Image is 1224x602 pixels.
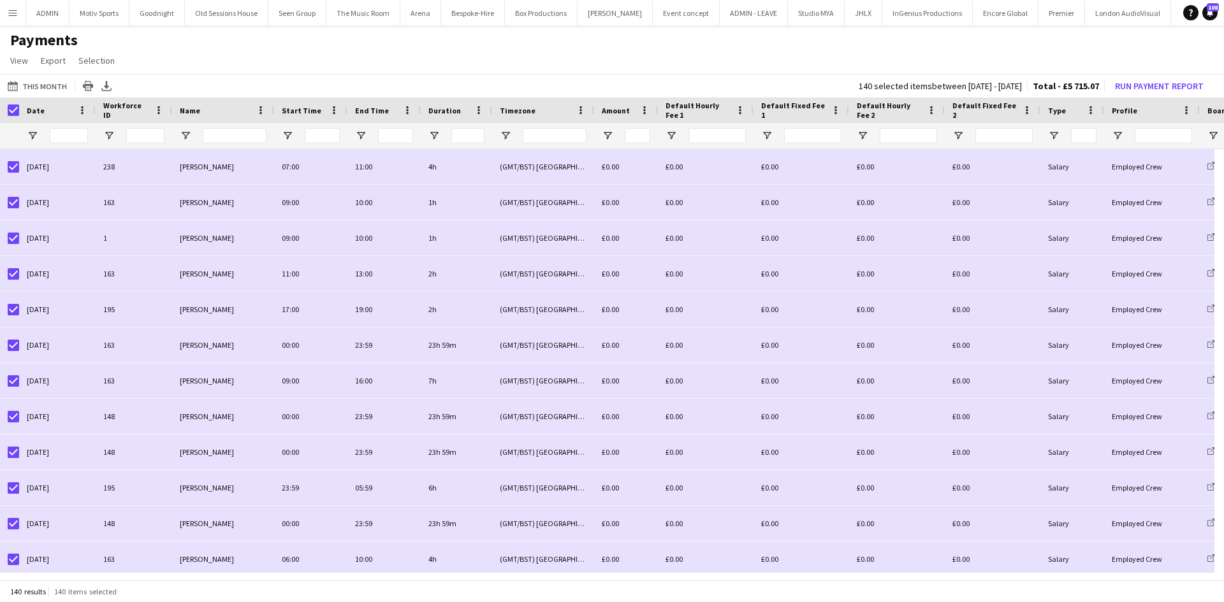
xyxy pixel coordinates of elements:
[96,256,172,291] div: 163
[658,185,754,220] div: £0.00
[19,541,96,577] div: [DATE]
[5,52,33,69] a: View
[355,130,367,141] button: Open Filter Menu
[761,101,826,120] span: Default Fixed Fee 1
[69,1,129,25] button: Motiv Sports
[10,55,28,66] span: View
[185,1,268,25] button: Old Sessions House
[754,470,849,505] div: £0.00
[602,412,619,421] span: £0.00
[180,412,234,421] span: [PERSON_NAME]
[658,363,754,398] div: £0.00
[880,128,937,143] input: Default Hourly Fee 2 Filter Input
[788,1,845,25] button: Studio MYA
[80,78,96,94] app-action-btn: Print
[1207,3,1219,11] span: 108
[754,363,849,398] div: £0.00
[492,327,594,362] div: (GMT/BST) [GEOGRAPHIC_DATA]
[688,128,746,143] input: Default Hourly Fee 1 Filter Input
[1040,292,1104,327] div: Salary
[421,256,492,291] div: 2h
[96,470,172,505] div: 195
[849,149,945,184] div: £0.00
[27,106,45,115] span: Date
[754,185,849,220] div: £0.00
[1040,327,1104,362] div: Salary
[492,399,594,434] div: (GMT/BST) [GEOGRAPHIC_DATA]
[19,256,96,291] div: [DATE]
[96,434,172,469] div: 148
[1040,470,1104,505] div: Salary
[492,506,594,541] div: (GMT/BST) [GEOGRAPHIC_DATA]
[1085,1,1171,25] button: London AudioVisual
[849,327,945,362] div: £0.00
[274,506,347,541] div: 00:00
[19,470,96,505] div: [DATE]
[1104,220,1200,255] div: Employed Crew
[1202,5,1218,20] a: 108
[1104,149,1200,184] div: Employed Crew
[602,233,619,243] span: £0.00
[945,399,1040,434] div: £0.00
[180,376,234,385] span: [PERSON_NAME]
[19,292,96,327] div: [DATE]
[945,506,1040,541] div: £0.00
[1048,106,1066,115] span: Type
[653,1,720,25] button: Event concept
[492,363,594,398] div: (GMT/BST) [GEOGRAPHIC_DATA]
[952,130,964,141] button: Open Filter Menu
[578,1,653,25] button: [PERSON_NAME]
[421,149,492,184] div: 4h
[421,541,492,577] div: 4h
[400,1,441,25] button: Arena
[1112,130,1123,141] button: Open Filter Menu
[347,541,421,577] div: 10:00
[857,101,922,120] span: Default Hourly Fee 2
[1040,220,1104,255] div: Salary
[19,399,96,434] div: [DATE]
[500,130,511,141] button: Open Filter Menu
[1104,434,1200,469] div: Employed Crew
[658,292,754,327] div: £0.00
[180,162,234,171] span: [PERSON_NAME]
[849,363,945,398] div: £0.00
[96,399,172,434] div: 148
[347,185,421,220] div: 10:00
[857,130,868,141] button: Open Filter Menu
[1104,506,1200,541] div: Employed Crew
[849,185,945,220] div: £0.00
[203,128,266,143] input: Name Filter Input
[658,399,754,434] div: £0.00
[180,197,234,207] span: [PERSON_NAME]
[602,519,619,528] span: £0.00
[492,292,594,327] div: (GMT/BST) [GEOGRAPHIC_DATA]
[1040,541,1104,577] div: Salary
[1104,292,1200,327] div: Employed Crew
[625,128,650,143] input: Amount Filter Input
[78,55,115,66] span: Selection
[658,434,754,469] div: £0.00
[945,470,1040,505] div: £0.00
[945,541,1040,577] div: £0.00
[50,128,88,143] input: Date Filter Input
[859,82,1022,90] div: 140 selected items between [DATE] - [DATE]
[492,185,594,220] div: (GMT/BST) [GEOGRAPHIC_DATA]
[73,52,120,69] a: Selection
[19,327,96,362] div: [DATE]
[126,128,164,143] input: Workforce ID Filter Input
[1104,541,1200,577] div: Employed Crew
[1040,363,1104,398] div: Salary
[849,399,945,434] div: £0.00
[761,130,773,141] button: Open Filter Menu
[421,327,492,362] div: 23h 59m
[602,376,619,385] span: £0.00
[1048,130,1060,141] button: Open Filter Menu
[492,256,594,291] div: (GMT/BST) [GEOGRAPHIC_DATA]
[602,483,619,492] span: £0.00
[784,128,841,143] input: Default Fixed Fee 1 Filter Input
[41,55,66,66] span: Export
[1104,470,1200,505] div: Employed Crew
[421,363,492,398] div: 7h
[849,292,945,327] div: £0.00
[602,447,619,457] span: £0.00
